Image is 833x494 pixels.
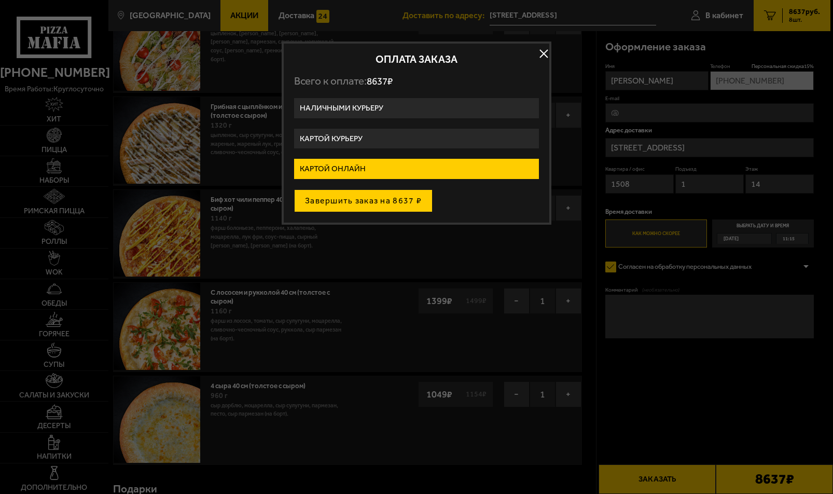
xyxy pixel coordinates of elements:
h2: Оплата заказа [294,54,539,64]
label: Картой курьеру [294,129,539,149]
label: Наличными курьеру [294,98,539,118]
button: Завершить заказ на 8637 ₽ [294,189,433,212]
p: Всего к оплате: [294,75,539,88]
label: Картой онлайн [294,159,539,179]
span: 8637 ₽ [367,75,393,87]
